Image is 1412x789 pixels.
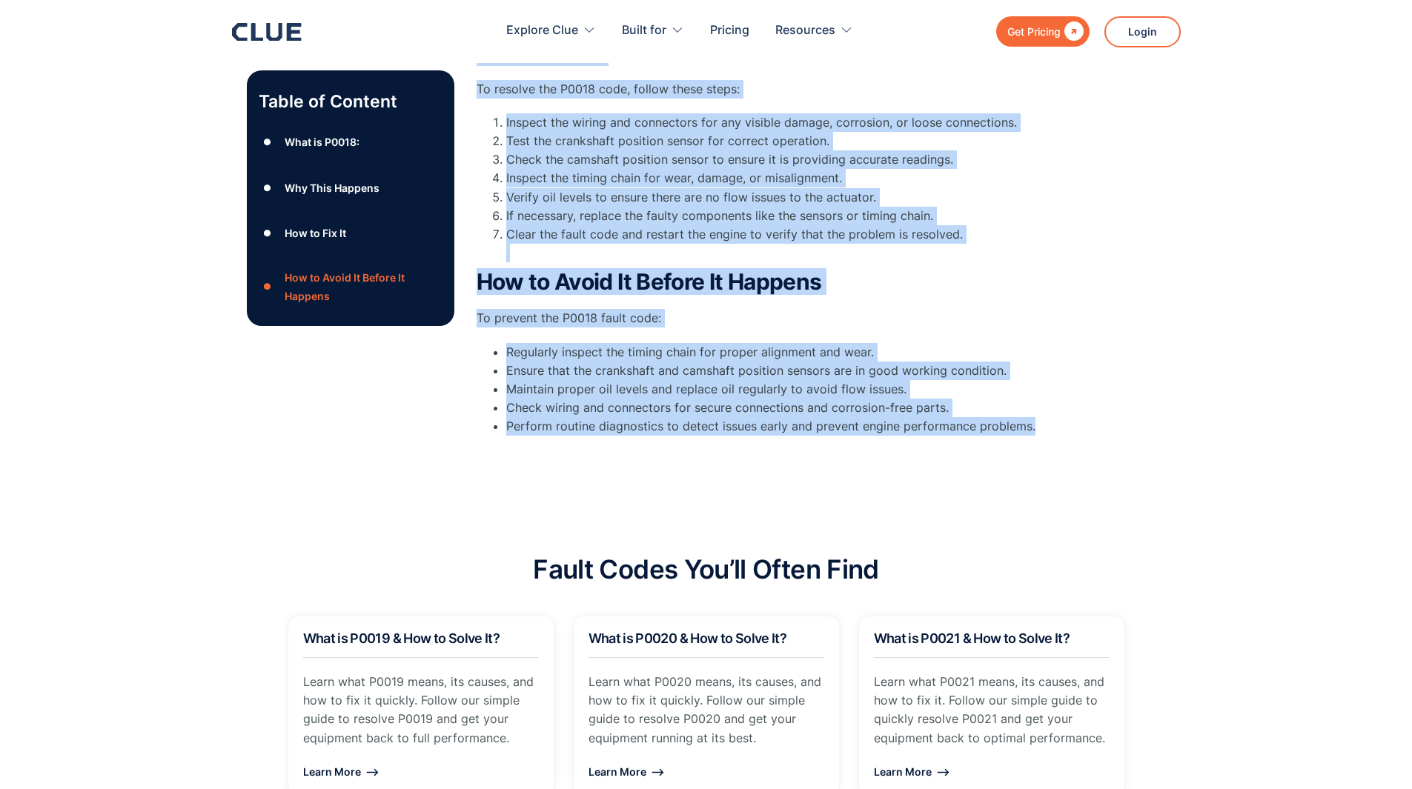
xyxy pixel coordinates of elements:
[622,7,666,54] div: Built for
[506,362,1070,380] li: Ensure that the crankshaft and camshaft position sensors are in good working condition.
[259,90,443,113] p: Table of Content
[1061,22,1084,41] div: 
[477,80,1070,99] p: To resolve the P0018 code, follow these steps:
[303,631,539,646] h2: What is P0019 & How to Solve It?
[775,7,835,54] div: Resources
[477,268,822,295] strong: How to Avoid It Before It Happens
[874,762,1110,781] div: Learn More ⟶
[506,7,596,54] div: Explore Clue
[285,224,346,243] div: How to Fix It
[506,417,1070,436] li: Perform routine diagnostics to detect issues early and prevent engine performance problems.
[506,150,1070,169] li: Check the camshaft position sensor to ensure it is providing accurate readings.
[506,399,1070,417] li: Check wiring and connectors for secure connections and corrosion-free parts.
[589,631,824,646] h2: What is P0020 & How to Solve It?
[259,177,443,199] a: ●Why This Happens
[533,555,878,584] h2: Fault Codes You’ll Often Find
[506,343,1070,362] li: Regularly inspect the timing chain for proper alignment and wear.
[506,7,578,54] div: Explore Clue
[303,673,539,748] p: Learn what P0019 means, its causes, and how to fix it quickly. Follow our simple guide to resolve...
[710,7,749,54] a: Pricing
[259,131,276,153] div: ●
[589,673,824,748] p: Learn what P0020 means, its causes, and how to fix it quickly. Follow our simple guide to resolve...
[506,132,1070,150] li: Test the crankshaft position sensor for correct operation.
[506,207,1070,225] li: If necessary, replace the faulty components like the sensors or timing chain.
[996,16,1090,47] a: Get Pricing
[285,268,442,305] div: How to Avoid It Before It Happens
[259,131,443,153] a: ●What is P0018:
[259,177,276,199] div: ●
[589,762,824,781] div: Learn More ⟶
[506,113,1070,132] li: Inspect the wiring and connectors for any visible damage, corrosion, or loose connections.
[506,188,1070,207] li: Verify oil levels to ensure there are no flow issues to the actuator.
[506,380,1070,399] li: Maintain proper oil levels and replace oil regularly to avoid flow issues.
[1104,16,1181,47] a: Login
[874,631,1110,646] h2: What is P0021 & How to Solve It?
[506,225,1070,262] li: Clear the fault code and restart the engine to verify that the problem is resolved.
[622,7,684,54] div: Built for
[285,179,379,197] div: Why This Happens
[1007,22,1061,41] div: Get Pricing
[259,276,276,298] div: ●
[259,222,276,244] div: ●
[874,673,1110,748] p: Learn what P0021 means, its causes, and how to fix it. Follow our simple guide to quickly resolve...
[506,169,1070,187] li: Inspect the timing chain for wear, damage, or misalignment.
[285,133,359,151] div: What is P0018:
[477,309,1070,327] p: To prevent the P0018 fault code:
[775,7,853,54] div: Resources
[259,222,443,244] a: ●How to Fix It
[259,268,443,305] a: ●How to Avoid It Before It Happens
[303,762,539,781] div: Learn More ⟶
